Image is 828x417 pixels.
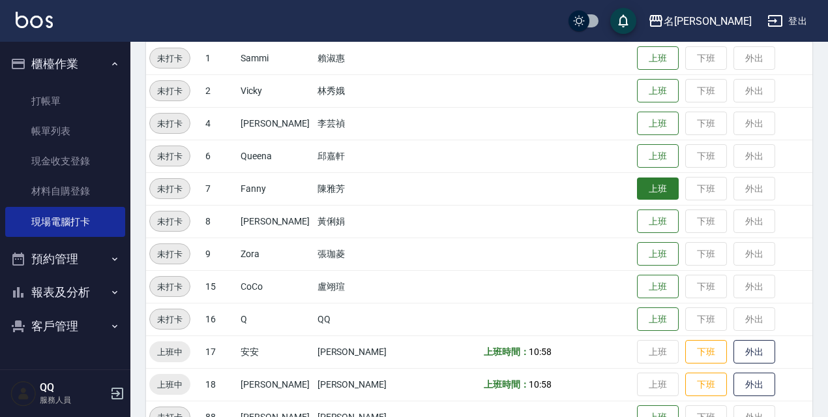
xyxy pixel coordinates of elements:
[150,182,190,196] span: 未打卡
[202,42,237,74] td: 1
[150,52,190,65] span: 未打卡
[237,172,314,205] td: Fanny
[5,146,125,176] a: 現金收支登錄
[637,242,679,266] button: 上班
[314,107,404,140] td: 李芸禎
[529,347,552,357] span: 10:58
[637,178,679,200] button: 上班
[664,13,752,29] div: 名[PERSON_NAME]
[237,303,314,335] td: Q
[314,205,404,238] td: 黃俐娟
[314,172,404,205] td: 陳雅芳
[202,335,237,368] td: 17
[637,112,679,136] button: 上班
[314,42,404,74] td: 賴淑惠
[16,12,53,28] img: Logo
[314,303,404,335] td: QQ
[237,238,314,270] td: Zora
[237,42,314,74] td: Sammi
[237,270,314,303] td: CoCo
[149,345,190,359] span: 上班中
[5,47,125,81] button: 櫃檯作業
[762,9,812,33] button: 登出
[610,8,636,34] button: save
[314,74,404,107] td: 林秀娥
[40,381,106,394] h5: QQ
[5,176,125,206] a: 材料自購登錄
[637,307,679,332] button: 上班
[5,207,125,237] a: 現場電腦打卡
[733,340,775,364] button: 外出
[314,238,404,270] td: 張珈菱
[10,380,37,407] img: Person
[202,238,237,270] td: 9
[237,74,314,107] td: Vicky
[202,303,237,335] td: 16
[150,280,190,294] span: 未打卡
[637,46,679,70] button: 上班
[202,107,237,140] td: 4
[237,205,314,238] td: [PERSON_NAME]
[685,340,727,364] button: 下班
[40,394,106,406] p: 服務人員
[637,79,679,103] button: 上班
[685,373,727,397] button: 下班
[5,275,125,309] button: 報表及分析
[202,270,237,303] td: 15
[314,335,404,368] td: [PERSON_NAME]
[314,368,404,401] td: [PERSON_NAME]
[202,74,237,107] td: 2
[637,275,679,299] button: 上班
[5,116,125,146] a: 帳單列表
[202,172,237,205] td: 7
[150,149,190,163] span: 未打卡
[202,140,237,172] td: 6
[150,247,190,261] span: 未打卡
[237,140,314,172] td: Queena
[237,335,314,368] td: 安安
[150,117,190,131] span: 未打卡
[149,378,190,392] span: 上班中
[202,205,237,238] td: 8
[643,8,757,35] button: 名[PERSON_NAME]
[637,144,679,168] button: 上班
[484,347,529,357] b: 上班時間：
[150,313,190,326] span: 未打卡
[314,140,404,172] td: 邱嘉軒
[484,379,529,390] b: 上班時間：
[5,309,125,343] button: 客戶管理
[150,84,190,98] span: 未打卡
[733,373,775,397] button: 外出
[202,368,237,401] td: 18
[5,86,125,116] a: 打帳單
[637,209,679,234] button: 上班
[237,107,314,140] td: [PERSON_NAME]
[237,368,314,401] td: [PERSON_NAME]
[5,242,125,276] button: 預約管理
[150,215,190,228] span: 未打卡
[529,379,552,390] span: 10:58
[314,270,404,303] td: 盧翊瑄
